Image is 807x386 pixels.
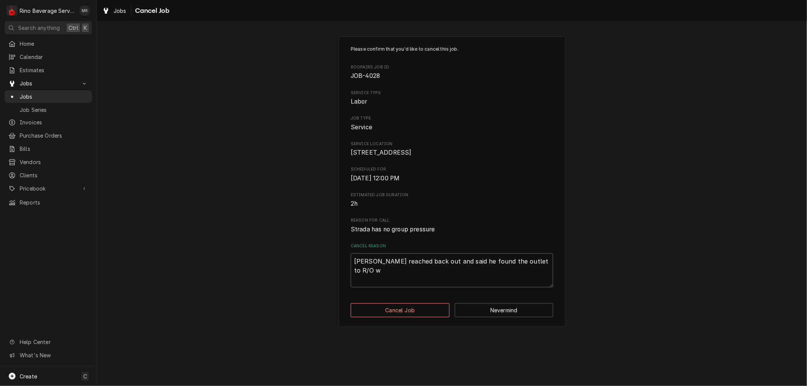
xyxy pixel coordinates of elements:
[351,226,435,233] span: Strada has no group pressure
[5,349,92,361] a: Go to What's New
[20,158,88,166] span: Vendors
[351,64,553,81] div: Roopairs Job ID
[351,199,553,208] span: Estimated Job Duration
[20,145,88,153] span: Bills
[351,200,358,207] span: 2h
[5,156,92,168] a: Vendors
[351,217,553,223] span: Reason For Call
[5,37,92,50] a: Home
[5,21,92,34] button: Search anythingCtrlK
[18,24,60,32] span: Search anything
[79,5,90,16] div: Melissa Rinehart's Avatar
[20,198,88,206] span: Reports
[5,64,92,76] a: Estimates
[20,373,37,380] span: Create
[351,243,553,288] div: Cancel Reason
[20,338,87,346] span: Help Center
[351,303,449,317] button: Cancel Job
[20,118,88,126] span: Invoices
[351,253,553,287] textarea: [PERSON_NAME] reached back out and said he found the outlet to R/O w
[114,7,126,15] span: Jobs
[351,149,412,156] span: [STREET_ADDRESS]
[5,104,92,116] a: Job Series
[20,93,88,101] span: Jobs
[351,72,380,79] span: JOB-4028
[351,166,553,172] span: Scheduled For
[351,71,553,81] span: Roopairs Job ID
[351,141,553,157] div: Service Location
[5,51,92,63] a: Calendar
[351,90,553,106] div: Service Type
[5,169,92,181] a: Clients
[351,166,553,183] div: Scheduled For
[79,5,90,16] div: MR
[20,132,88,140] span: Purchase Orders
[351,192,553,198] span: Estimated Job Duration
[351,124,372,131] span: Service
[20,351,87,359] span: What's New
[351,97,553,106] span: Service Type
[351,115,553,132] div: Job Type
[5,77,92,90] a: Go to Jobs
[351,46,553,53] p: Please confirm that you'd like to cancel this job.
[5,116,92,129] a: Invoices
[20,53,88,61] span: Calendar
[20,106,88,114] span: Job Series
[5,143,92,155] a: Bills
[351,123,553,132] span: Job Type
[5,90,92,103] a: Jobs
[351,115,553,121] span: Job Type
[20,40,88,48] span: Home
[5,336,92,348] a: Go to Help Center
[351,175,400,182] span: [DATE] 12:00 PM
[455,303,554,317] button: Nevermind
[351,303,553,317] div: Button Group
[5,196,92,209] a: Reports
[20,171,88,179] span: Clients
[351,243,553,249] label: Cancel Reason
[20,7,75,15] div: Rino Beverage Service
[20,184,77,192] span: Pricebook
[351,192,553,208] div: Estimated Job Duration
[351,148,553,157] span: Service Location
[133,6,170,16] span: Cancel Job
[351,174,553,183] span: Scheduled For
[7,5,17,16] div: Rino Beverage Service's Avatar
[99,5,129,17] a: Jobs
[5,129,92,142] a: Purchase Orders
[20,79,77,87] span: Jobs
[351,46,553,287] div: Job Cancel Form
[351,64,553,70] span: Roopairs Job ID
[7,5,17,16] div: R
[68,24,78,32] span: Ctrl
[351,90,553,96] span: Service Type
[351,141,553,147] span: Service Location
[83,372,87,380] span: C
[84,24,87,32] span: K
[20,66,88,74] span: Estimates
[351,217,553,234] div: Reason For Call
[5,182,92,195] a: Go to Pricebook
[351,303,553,317] div: Button Group Row
[351,98,367,105] span: Labor
[351,225,553,234] span: Reason For Call
[339,36,566,327] div: Job Cancel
